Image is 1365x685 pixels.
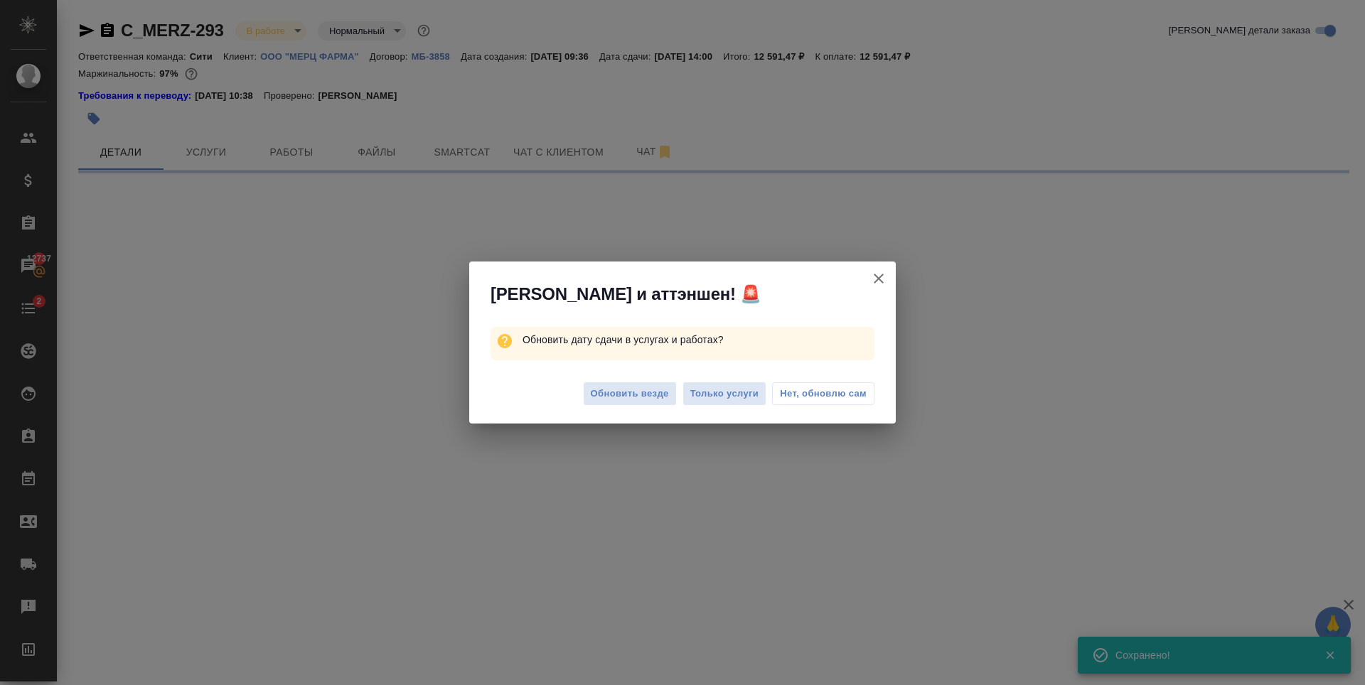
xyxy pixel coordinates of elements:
button: Только услуги [682,382,767,406]
span: Только услуги [690,386,759,402]
span: Нет, обновлю сам [780,387,867,401]
span: [PERSON_NAME] и аттэншен! 🚨 [491,283,761,306]
button: Обновить везде [583,382,677,406]
span: Обновить везде [591,386,669,402]
button: Нет, обновлю сам [772,382,874,405]
p: Обновить дату сдачи в услугах и работах? [523,327,874,352]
